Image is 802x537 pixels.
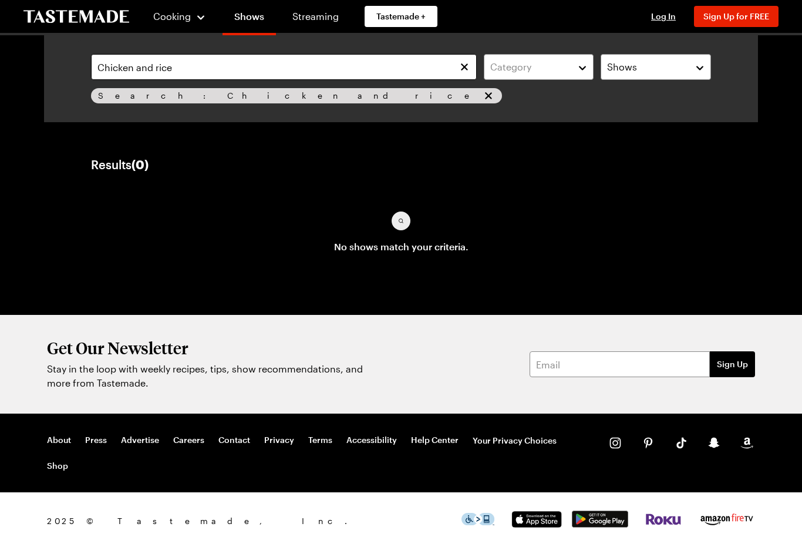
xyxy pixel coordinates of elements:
[482,89,495,102] button: remove Search: Chicken and rice
[572,511,628,528] img: Google Play
[461,513,494,525] img: This icon serves as a link to download the Level Access assistive technology app for individuals ...
[717,358,748,370] span: Sign Up
[47,515,461,528] span: 2025 © Tastemade, Inc.
[121,435,159,447] a: Advertise
[47,435,586,471] nav: Footer
[458,61,471,73] button: Clear search
[47,338,370,357] h2: Get Our Newsletter
[461,516,494,527] a: This icon serves as a link to download the Level Access assistive technology app for individuals ...
[473,435,557,447] button: Your Privacy Choices
[607,60,637,74] span: Shows
[378,212,424,230] img: Missing content placeholder
[411,435,459,447] a: Help Center
[132,157,149,172] span: ( 0 )
[640,11,687,22] button: Log In
[23,10,129,24] a: To Tastemade Home Page
[91,54,477,80] input: Search
[376,11,426,22] span: Tastemade +
[530,351,710,377] input: Email
[153,11,191,22] span: Cooking
[173,435,204,447] a: Careers
[153,2,206,31] button: Cooking
[508,518,565,529] a: App Store
[699,518,755,529] a: Amazon Fire TV
[572,518,628,529] a: Google Play
[264,435,294,447] a: Privacy
[47,362,370,390] p: Stay in the loop with weekly recipes, tips, show recommendations, and more from Tastemade.
[85,435,107,447] a: Press
[601,54,711,80] button: Shows
[346,435,397,447] a: Accessibility
[699,511,755,527] img: Amazon Fire TV
[703,11,769,21] span: Sign Up for FREE
[98,89,480,102] span: Search: Chicken and rice
[484,54,594,80] button: Category
[508,511,565,528] img: App Store
[308,435,332,447] a: Terms
[218,435,250,447] a: Contact
[47,461,68,471] a: Shop
[223,2,276,35] a: Shows
[694,6,779,27] button: Sign Up for FREE
[490,60,570,74] div: Category
[91,157,149,172] div: Results
[334,240,469,254] p: No shows match your criteria.
[645,513,682,525] img: Roku
[47,435,71,447] a: About
[710,351,755,377] button: Sign Up
[651,11,676,21] span: Log In
[645,516,682,527] a: Roku
[365,6,437,27] a: Tastemade +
